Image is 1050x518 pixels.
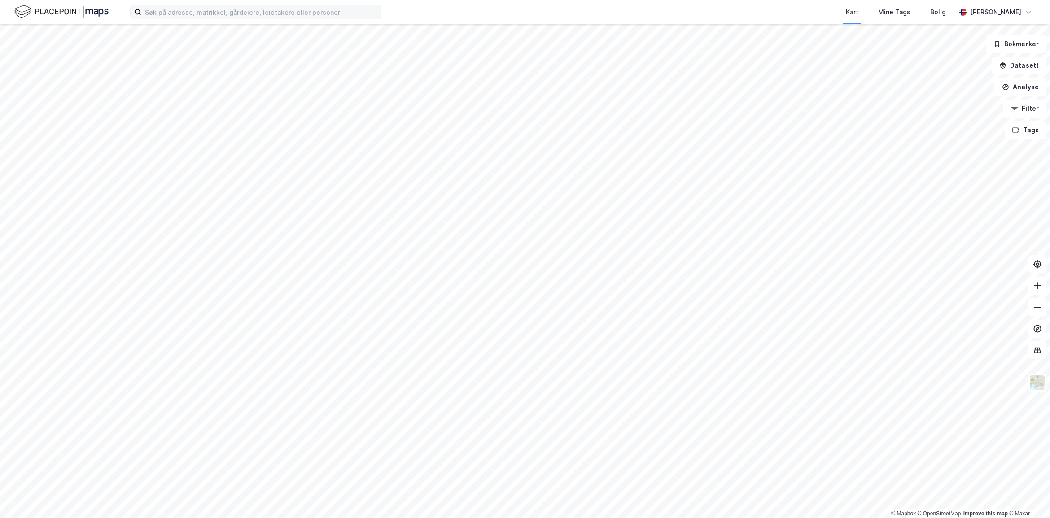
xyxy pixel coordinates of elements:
[963,510,1008,517] a: Improve this map
[918,510,961,517] a: OpenStreetMap
[994,78,1046,96] button: Analyse
[846,7,858,17] div: Kart
[986,35,1046,53] button: Bokmerker
[930,7,946,17] div: Bolig
[1029,374,1046,391] img: Z
[992,57,1046,74] button: Datasett
[891,510,916,517] a: Mapbox
[14,4,109,20] img: logo.f888ab2527a4732fd821a326f86c7f29.svg
[1005,475,1050,518] iframe: Chat Widget
[1005,475,1050,518] div: Kontrollprogram for chat
[970,7,1021,17] div: [PERSON_NAME]
[878,7,910,17] div: Mine Tags
[141,5,381,19] input: Søk på adresse, matrikkel, gårdeiere, leietakere eller personer
[1003,100,1046,118] button: Filter
[1005,121,1046,139] button: Tags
